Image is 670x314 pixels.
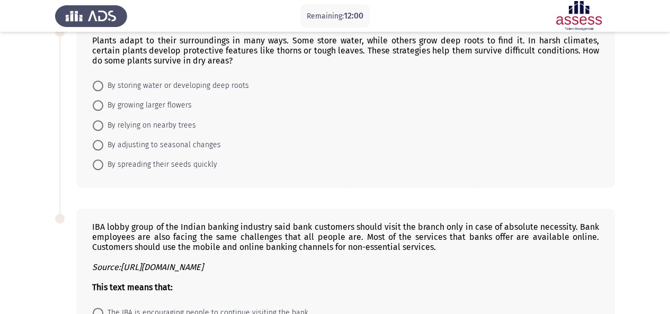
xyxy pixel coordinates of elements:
[92,222,599,292] div: IBA lobby group of the Indian banking industry said bank customers should visit the branch only i...
[103,158,217,171] span: By spreading their seeds quickly
[92,35,599,66] div: Plants adapt to their surroundings in many ways. Some store water, while others grow deep roots t...
[92,262,203,272] i: Source:[URL][DOMAIN_NAME]
[307,10,363,23] p: Remaining:
[344,11,363,21] span: 12:00
[103,139,221,151] span: By adjusting to seasonal changes
[55,1,127,31] img: Assess Talent Management logo
[543,1,615,31] img: Assessment logo of ASSESS English Assessment - RME - Intermediate
[103,79,249,92] span: By storing water or developing deep roots
[92,282,173,292] b: This text means that:
[103,99,192,112] span: By growing larger flowers
[103,119,196,132] span: By relying on nearby trees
